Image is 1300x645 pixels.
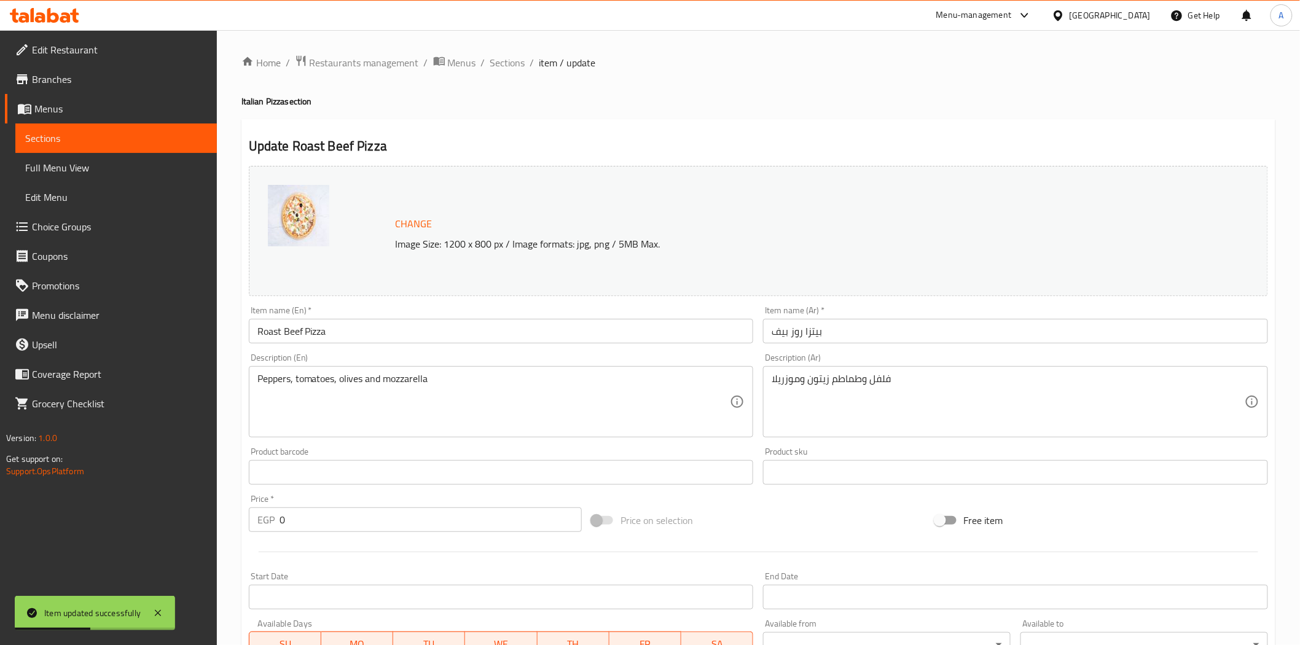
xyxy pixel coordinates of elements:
input: Please enter product barcode [249,460,754,485]
span: Coupons [32,249,207,264]
a: Edit Menu [15,182,217,212]
span: Edit Restaurant [32,42,207,57]
li: / [481,55,485,70]
a: Edit Restaurant [5,35,217,64]
a: Full Menu View [15,153,217,182]
span: Promotions [32,278,207,293]
a: Restaurants management [295,55,419,71]
a: Sections [15,123,217,153]
textarea: فلفل وطماطم زيتون وموزريلا [772,373,1245,431]
li: / [424,55,428,70]
p: Image Size: 1200 x 800 px / Image formats: jpg, png / 5MB Max. [391,237,1127,251]
span: Free item [964,513,1003,528]
li: / [286,55,290,70]
a: Coupons [5,241,217,271]
span: Choice Groups [32,219,207,234]
span: Branches [32,72,207,87]
a: Sections [490,55,525,70]
span: item / update [539,55,596,70]
a: Home [241,55,281,70]
button: Change [391,211,437,237]
a: Branches [5,64,217,94]
span: Menus [448,55,476,70]
a: Menu disclaimer [5,300,217,330]
span: Edit Menu [25,190,207,205]
span: A [1279,9,1284,22]
textarea: Peppers, tomatoes, olives and mozzarella [257,373,730,431]
nav: breadcrumb [241,55,1275,71]
h2: Update Roast Beef Pizza [249,137,1268,155]
span: Coverage Report [32,367,207,381]
li: / [530,55,534,70]
p: EGP [257,512,275,527]
h4: Italian Pizza section [241,95,1275,107]
span: Sections [25,131,207,146]
img: Meat_Pizza638453205956918046.jpg [268,185,329,246]
span: Menu disclaimer [32,308,207,322]
div: Menu-management [936,8,1012,23]
span: Change [396,215,433,233]
a: Support.OpsPlatform [6,463,84,479]
input: Please enter price [280,507,582,532]
span: 1.0.0 [38,430,57,446]
input: Enter name Ar [763,319,1268,343]
input: Please enter product sku [763,460,1268,485]
span: Upsell [32,337,207,352]
span: Menus [34,101,207,116]
a: Menus [433,55,476,71]
a: Coverage Report [5,359,217,389]
input: Enter name En [249,319,754,343]
div: [GEOGRAPHIC_DATA] [1070,9,1151,22]
span: Full Menu View [25,160,207,175]
span: Price on selection [621,513,693,528]
a: Choice Groups [5,212,217,241]
span: Grocery Checklist [32,396,207,411]
a: Upsell [5,330,217,359]
a: Menus [5,94,217,123]
span: Restaurants management [310,55,419,70]
span: Get support on: [6,451,63,467]
div: Item updated successfully [44,606,141,620]
a: Grocery Checklist [5,389,217,418]
a: Promotions [5,271,217,300]
span: Version: [6,430,36,446]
